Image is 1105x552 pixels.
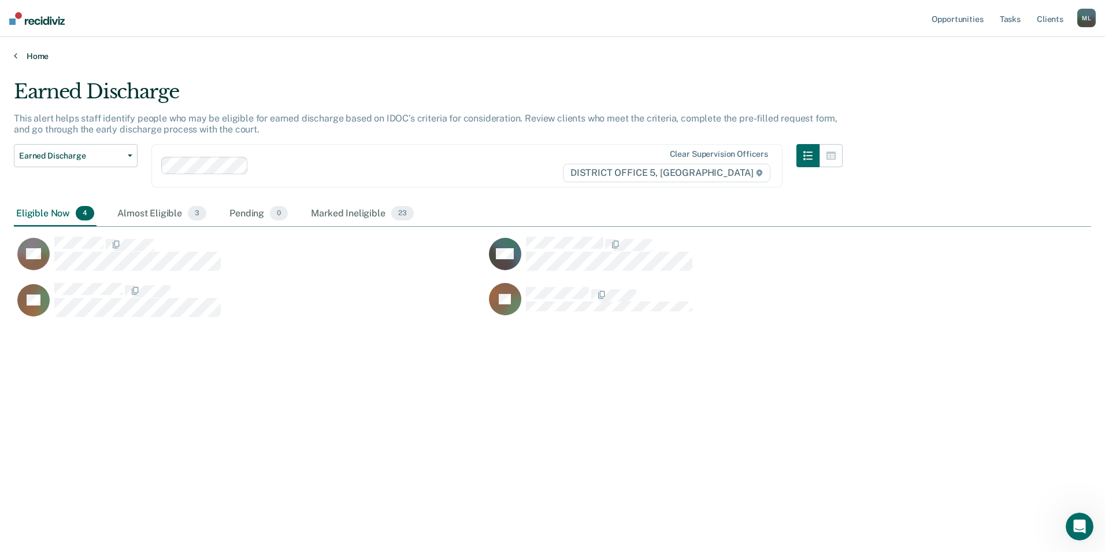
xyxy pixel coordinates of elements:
[391,206,414,221] span: 23
[188,206,206,221] span: 3
[670,149,768,159] div: Clear supervision officers
[9,12,65,25] img: Recidiviz
[1077,9,1096,27] button: ML
[485,282,957,329] div: CaseloadOpportunityCell-76163
[485,236,957,282] div: CaseloadOpportunityCell-82260
[309,201,416,227] div: Marked Ineligible23
[19,151,123,161] span: Earned Discharge
[14,113,837,135] p: This alert helps staff identify people who may be eligible for earned discharge based on IDOC’s c...
[14,236,485,282] div: CaseloadOpportunityCell-53548
[14,51,1091,61] a: Home
[563,164,770,182] span: DISTRICT OFFICE 5, [GEOGRAPHIC_DATA]
[1077,9,1096,27] div: M L
[115,201,209,227] div: Almost Eligible3
[14,144,138,167] button: Earned Discharge
[1066,513,1093,540] iframe: Intercom live chat
[270,206,288,221] span: 0
[227,201,290,227] div: Pending0
[14,80,843,113] div: Earned Discharge
[14,282,485,329] div: CaseloadOpportunityCell-34190
[76,206,94,221] span: 4
[14,201,97,227] div: Eligible Now4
